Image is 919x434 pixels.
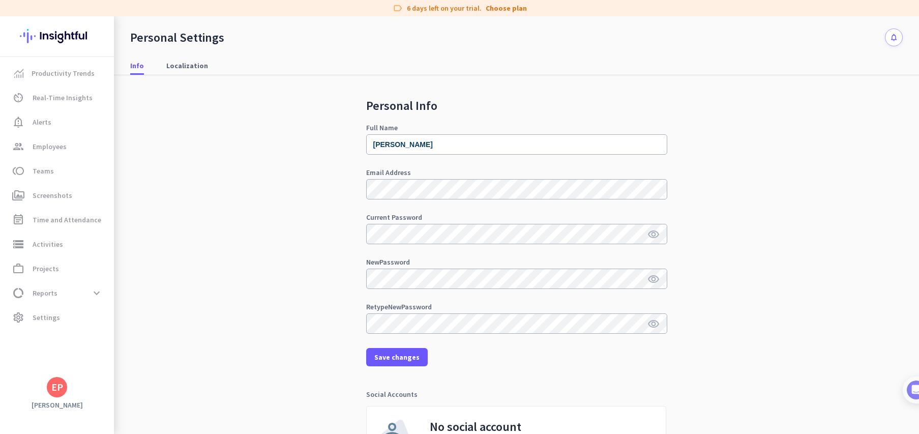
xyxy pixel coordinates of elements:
span: Screenshots [33,189,72,201]
button: Add your employees [39,245,137,265]
span: Help [119,343,135,350]
i: settings [12,311,24,324]
span: Time and Attendance [33,214,101,226]
div: EP [51,382,63,392]
div: Retype New Password [366,303,667,310]
div: 1Add employees [19,173,185,190]
div: Initial tracking settings and how to edit them [39,293,172,313]
a: data_usageReportsexpand_more [2,281,114,305]
a: av_timerReal-Time Insights [2,85,114,110]
i: work_outline [12,263,24,275]
a: settingsSettings [2,305,114,330]
a: event_noteTime and Attendance [2,208,114,232]
span: Tasks [167,343,189,350]
img: Insightful logo [20,16,94,56]
span: Activities [33,238,63,250]
span: Reports [33,287,57,299]
i: av_timer [12,92,24,104]
span: Messages [59,343,94,350]
button: Save changes [366,348,428,366]
div: Social Accounts [366,391,667,398]
div: Add employees [39,177,172,187]
span: Home [15,343,36,350]
a: menu-itemProductivity Trends [2,61,114,85]
h2: Personal Info [366,100,667,112]
a: groupEmployees [2,134,114,159]
div: Email Address [366,169,667,176]
div: Full Name [366,124,667,131]
span: Projects [33,263,59,275]
span: Productivity Trends [32,67,95,79]
span: Settings [33,311,60,324]
a: notification_importantAlerts [2,110,114,134]
i: perm_media [12,189,24,201]
i: toll [12,165,24,177]
i: visibility [647,228,660,241]
button: Messages [51,317,102,358]
span: Save changes [374,352,420,362]
div: [PERSON_NAME] from Insightful [56,109,167,120]
span: Info [130,61,144,71]
i: event_note [12,214,24,226]
i: notification_important [12,116,24,128]
div: It's time to add your employees! This is crucial since Insightful will start collecting their act... [39,194,177,237]
a: work_outlineProjects [2,256,114,281]
i: storage [12,238,24,250]
span: Real-Time Insights [33,92,93,104]
button: expand_more [87,284,106,302]
div: Close [179,4,197,22]
button: Help [102,317,153,358]
div: 🎊 Welcome to Insightful! 🎊 [14,39,189,76]
i: notifications [890,33,898,42]
div: Personal Settings [130,30,224,45]
img: menu-item [14,69,23,78]
i: data_usage [12,287,24,299]
i: label [393,3,403,13]
span: Teams [33,165,54,177]
a: tollTeams [2,159,114,183]
img: Profile image for Tamara [36,106,52,123]
div: New Password [366,258,667,266]
a: storageActivities [2,232,114,256]
i: visibility [647,273,660,285]
span: Employees [33,140,67,153]
button: Tasks [153,317,203,358]
p: 4 steps [10,134,36,144]
i: group [12,140,24,153]
button: notifications [885,28,903,46]
span: Localization [166,61,208,71]
div: 2Initial tracking settings and how to edit them [19,290,185,313]
p: About 10 minutes [130,134,193,144]
div: You're just a few steps away from completing the essential app setup [14,76,189,100]
div: Current Password [366,214,667,221]
i: visibility [647,318,660,330]
span: Alerts [33,116,51,128]
a: perm_mediaScreenshots [2,183,114,208]
h1: Tasks [86,5,119,22]
a: Choose plan [486,3,527,13]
